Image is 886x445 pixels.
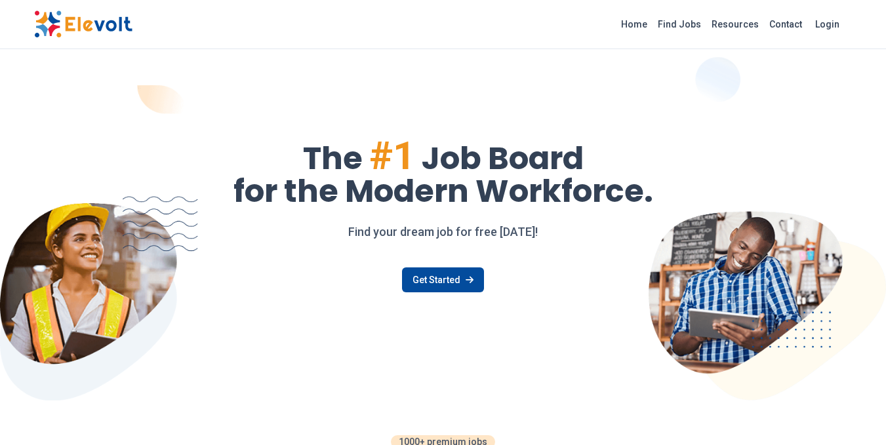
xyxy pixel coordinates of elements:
a: Home [616,14,653,35]
a: Contact [764,14,807,35]
a: Resources [706,14,764,35]
p: Find your dream job for free [DATE]! [34,223,853,241]
a: Get Started [402,267,484,292]
a: Find Jobs [653,14,706,35]
h1: The Job Board for the Modern Workforce. [34,136,853,207]
a: Login [807,11,847,37]
span: #1 [369,132,415,179]
img: Elevolt [34,10,132,38]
